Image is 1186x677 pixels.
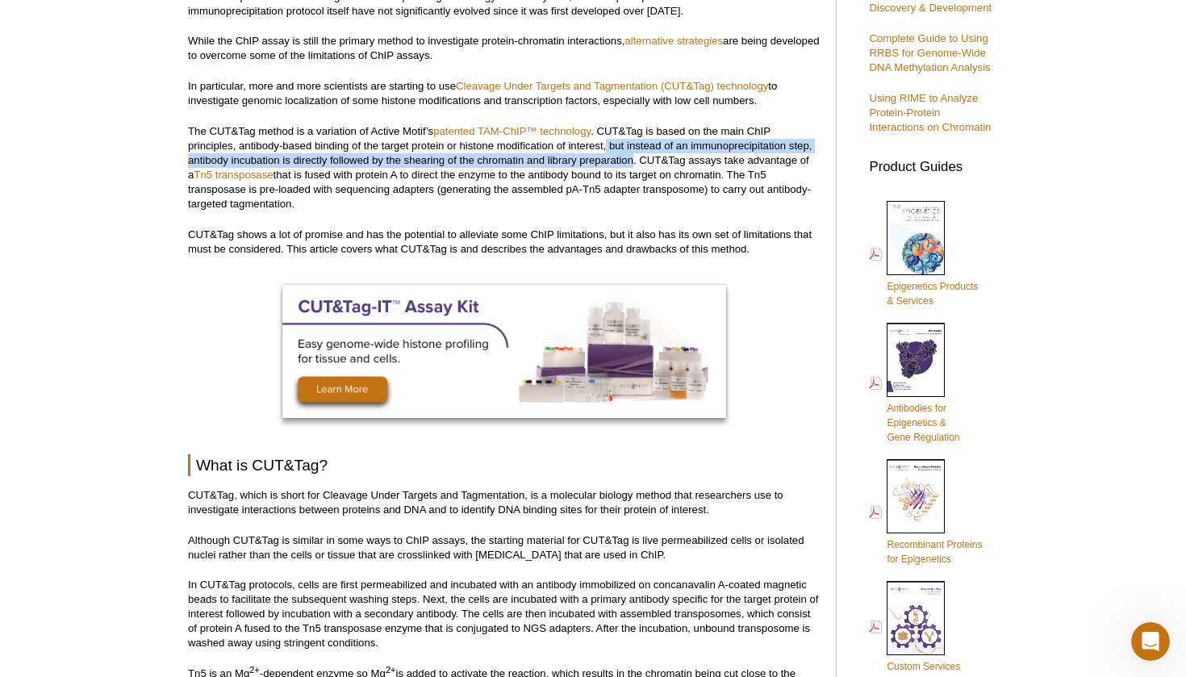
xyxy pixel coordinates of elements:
span: Custom Services [887,661,960,672]
p: Although CUT&Tag is similar in some ways to ChIP assays, the starting material for CUT&Tag is liv... [188,533,820,562]
p: The CUT&Tag method is a variation of Active Motif’s . CUT&Tag is based on the main ChIP principle... [188,124,820,211]
span: Antibodies for Epigenetics & Gene Regulation [887,403,959,443]
img: Custom_Services_cover [887,581,945,655]
img: Rec_prots_140604_cover_web_70x200 [887,459,945,533]
p: CUT&Tag shows a lot of promise and has the potential to alleviate some ChIP limitations, but it a... [188,228,820,257]
a: Complete Guide to Using RRBS for Genome-Wide DNA Methylation Analysis [869,32,990,73]
img: Optimized CUT&Tag-IT Assay Kit [282,285,726,418]
span: Recombinant Proteins for Epigenetics [887,539,982,565]
p: While the ChIP assay is still the primary method to investigate protein-chromatin interactions, a... [188,34,820,63]
img: Abs_epi_2015_cover_web_70x200 [887,323,945,397]
a: Recombinant Proteinsfor Epigenetics [869,458,982,568]
h2: What is CUT&Tag? [188,454,820,476]
a: Antibodies forEpigenetics &Gene Regulation [869,321,959,446]
a: Using RIME to Analyze Protein-Protein Interactions on Chromatin [869,92,991,133]
a: Epigenetics Products& Services [869,199,978,310]
iframe: Intercom live chat [1131,622,1170,661]
a: patented TAM-ChIP™ technology [433,125,591,137]
a: Tn5 transposase [194,169,273,181]
span: Epigenetics Products & Services [887,281,978,307]
a: Cleavage Under Targets and Tagmentation (CUT&Tag) technology [456,80,768,92]
p: In CUT&Tag protocols, cells are first permeabilized and incubated with an antibody immobilized on... [188,578,820,650]
p: CUT&Tag, which is short for Cleavage Under Targets and Tagmentation, is a molecular biology metho... [188,488,820,517]
p: In particular, more and more scientists are starting to use to investigate genomic localization o... [188,79,820,108]
a: alternative strategies [624,35,723,47]
img: Epi_brochure_140604_cover_web_70x200 [887,201,945,275]
sup: 2+ [249,665,260,675]
a: Custom Services [869,579,960,675]
h3: Product Guides [869,151,998,174]
sup: 2+ [386,665,396,675]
